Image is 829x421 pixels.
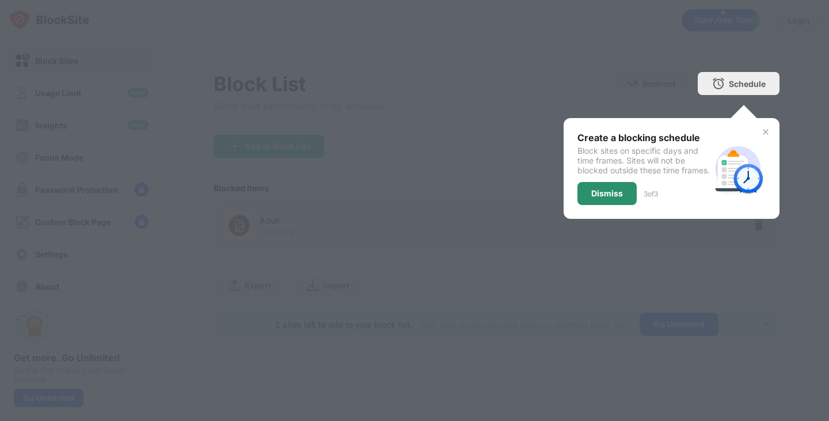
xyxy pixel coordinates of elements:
div: Dismiss [591,189,623,198]
div: Schedule [729,79,766,89]
div: Block sites on specific days and time frames. Sites will not be blocked outside these time frames. [577,146,710,175]
img: x-button.svg [761,127,770,136]
div: Create a blocking schedule [577,132,710,143]
div: 3 of 3 [644,189,658,198]
img: schedule.svg [710,141,766,196]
